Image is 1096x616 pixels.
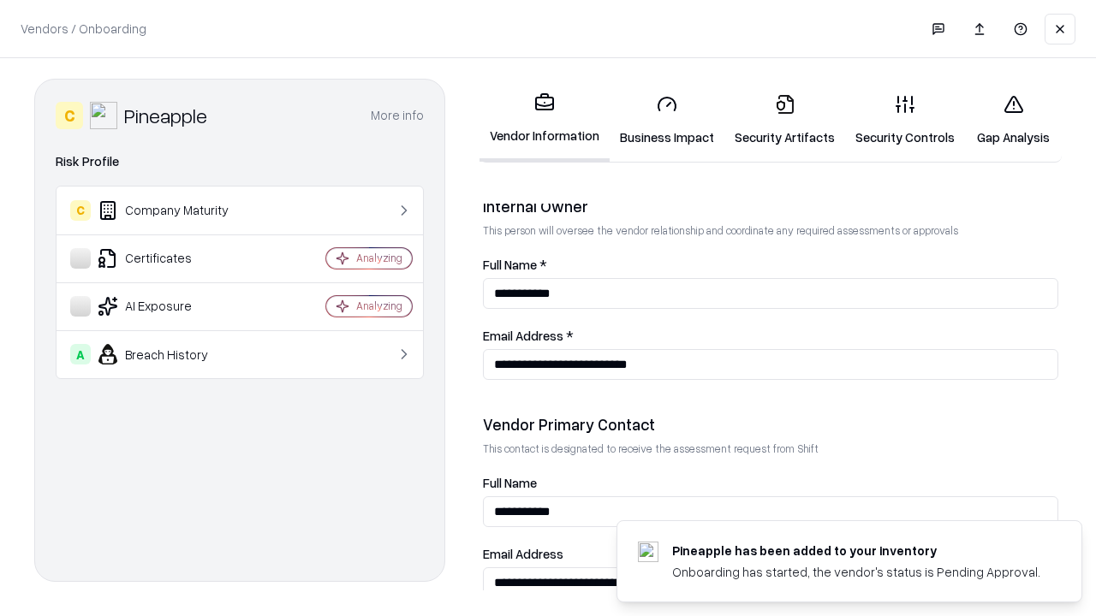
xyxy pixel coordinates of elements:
div: Vendor Primary Contact [483,414,1058,435]
div: Pineapple has been added to your inventory [672,542,1040,560]
div: AI Exposure [70,296,275,317]
div: Breach History [70,344,275,364]
p: This contact is designated to receive the assessment request from Shift [483,441,1058,456]
div: Certificates [70,248,275,269]
a: Security Controls [845,80,965,160]
div: C [70,200,91,221]
a: Vendor Information [479,79,610,162]
div: Onboarding has started, the vendor's status is Pending Approval. [672,563,1040,581]
img: pineappleenergy.com [638,542,658,562]
div: Internal Owner [483,196,1058,216]
div: Analyzing [356,251,402,265]
p: Vendors / Onboarding [21,20,146,38]
label: Full Name [483,477,1058,489]
div: Company Maturity [70,200,275,221]
img: Pineapple [90,102,117,129]
div: Pineapple [124,102,207,129]
a: Business Impact [610,80,724,160]
p: This person will oversee the vendor relationship and coordinate any required assessments or appro... [483,223,1058,238]
button: More info [371,100,424,131]
div: Risk Profile [56,151,424,172]
a: Gap Analysis [965,80,1062,160]
label: Email Address [483,548,1058,560]
label: Email Address * [483,329,1058,342]
a: Security Artifacts [724,80,845,160]
div: A [70,344,91,364]
label: Full Name * [483,258,1058,271]
div: C [56,102,83,129]
div: Analyzing [356,299,402,313]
